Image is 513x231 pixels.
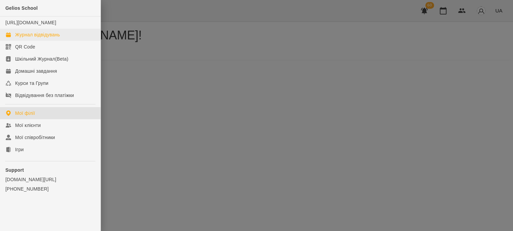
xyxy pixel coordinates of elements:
div: Відвідування без платіжки [15,92,74,99]
a: [URL][DOMAIN_NAME] [5,20,56,25]
a: [PHONE_NUMBER] [5,186,95,192]
div: Журнал відвідувань [15,31,60,38]
p: Support [5,167,95,173]
div: Домашні завдання [15,68,57,74]
div: Курси та Групи [15,80,48,87]
div: Ігри [15,146,24,153]
div: Мої клієнти [15,122,41,129]
span: Gelios School [5,5,38,11]
div: QR Code [15,43,35,50]
a: [DOMAIN_NAME][URL] [5,176,95,183]
div: Мої співробітники [15,134,55,141]
div: Шкільний Журнал(Beta) [15,56,68,62]
div: Мої філії [15,110,35,117]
